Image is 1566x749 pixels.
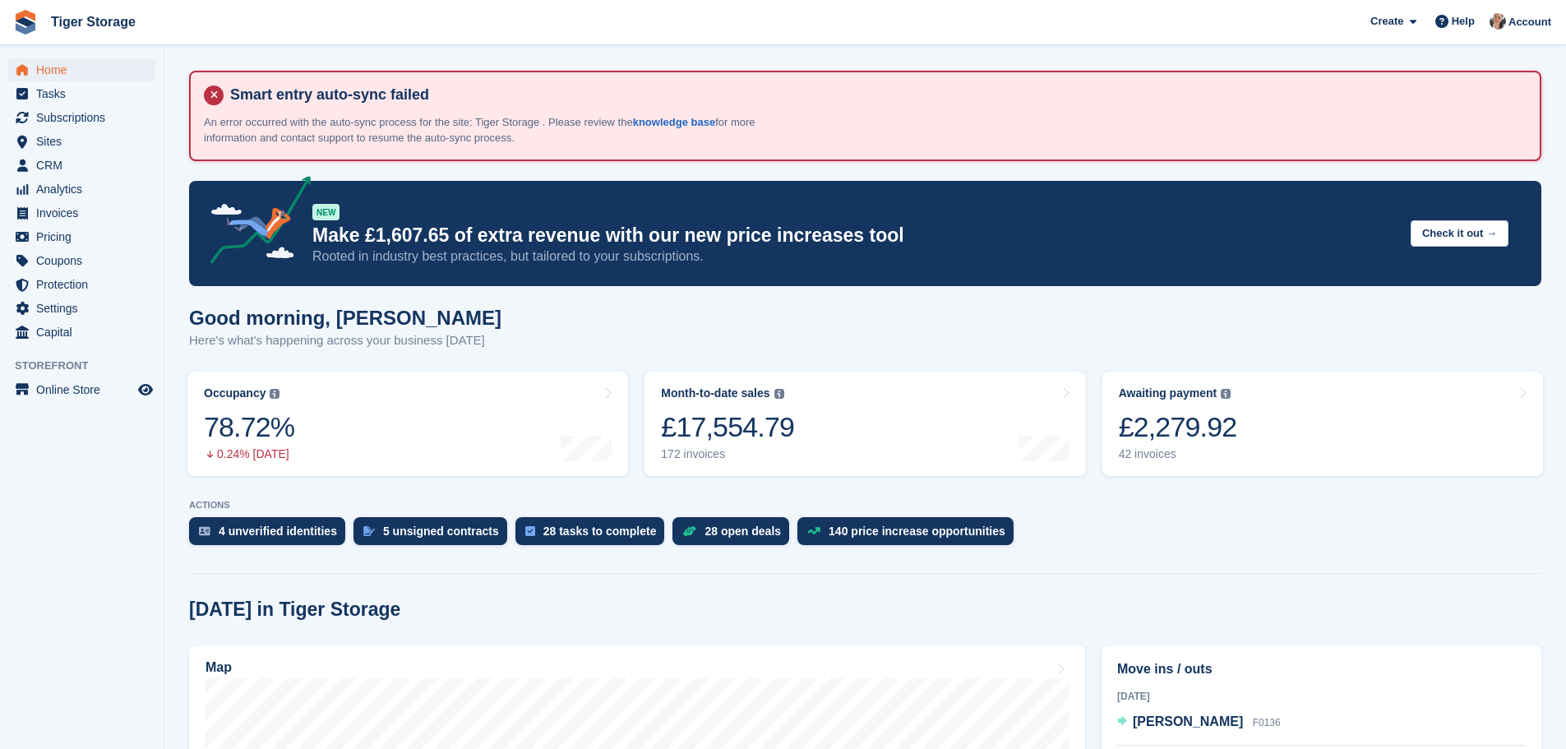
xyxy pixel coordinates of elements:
span: Pricing [36,225,135,248]
a: menu [8,106,155,129]
h2: Move ins / outs [1117,659,1526,679]
a: menu [8,249,155,272]
p: Here's what's happening across your business [DATE] [189,331,501,350]
span: Capital [36,321,135,344]
a: Month-to-date sales £17,554.79 172 invoices [644,372,1085,476]
div: [DATE] [1117,689,1526,704]
img: Becky Martin [1490,13,1506,30]
p: Make £1,607.65 of extra revenue with our new price increases tool [312,224,1397,247]
a: menu [8,321,155,344]
img: icon-info-grey-7440780725fd019a000dd9b08b2336e03edf1995a4989e88bcd33f0948082b44.svg [774,389,784,399]
img: price_increase_opportunities-93ffe204e8149a01c8c9dc8f82e8f89637d9d84a8eef4429ea346261dce0b2c0.svg [807,527,820,534]
a: 4 unverified identities [189,517,353,553]
div: £2,279.92 [1119,410,1237,444]
div: Awaiting payment [1119,386,1217,400]
a: 5 unsigned contracts [353,517,515,553]
span: F0136 [1253,717,1281,728]
div: NEW [312,204,340,220]
a: menu [8,130,155,153]
div: 172 invoices [661,447,794,461]
a: 28 open deals [672,517,797,553]
div: 0.24% [DATE] [204,447,294,461]
div: 28 open deals [704,525,781,538]
a: Occupancy 78.72% 0.24% [DATE] [187,372,628,476]
span: Settings [36,297,135,320]
a: menu [8,154,155,177]
h2: [DATE] in Tiger Storage [189,599,400,621]
h2: Map [206,660,232,675]
a: 140 price increase opportunities [797,517,1022,553]
p: ACTIONS [189,500,1541,511]
a: menu [8,273,155,296]
img: price-adjustments-announcement-icon-8257ccfd72463d97f412b2fc003d46551f7dbcb40ab6d574587a9cd5c0d94... [196,176,312,270]
span: Online Store [36,378,135,401]
div: 42 invoices [1119,447,1237,461]
span: Sites [36,130,135,153]
span: Protection [36,273,135,296]
span: CRM [36,154,135,177]
img: verify_identity-adf6edd0f0f0b5bbfe63781bf79b02c33cf7c696d77639b501bdc392416b5a36.svg [199,526,210,536]
img: contract_signature_icon-13c848040528278c33f63329250d36e43548de30e8caae1d1a13099fd9432cc5.svg [363,526,375,536]
div: 28 tasks to complete [543,525,657,538]
a: menu [8,201,155,224]
a: menu [8,378,155,401]
div: Month-to-date sales [661,386,769,400]
div: 78.72% [204,410,294,444]
h1: Good morning, [PERSON_NAME] [189,307,501,329]
div: 5 unsigned contracts [383,525,499,538]
button: Check it out → [1411,220,1508,247]
img: task-75834270c22a3079a89374b754ae025e5fb1db73e45f91037f5363f120a921f8.svg [525,526,535,536]
img: stora-icon-8386f47178a22dfd0bd8f6a31ec36ba5ce8667c1dd55bd0f319d3a0aa187defe.svg [13,10,38,35]
a: menu [8,58,155,81]
a: 28 tasks to complete [515,517,673,553]
a: Preview store [136,380,155,400]
span: Coupons [36,249,135,272]
a: [PERSON_NAME] F0136 [1117,712,1281,733]
span: Storefront [15,358,164,374]
h4: Smart entry auto-sync failed [224,86,1527,104]
a: Tiger Storage [44,8,142,35]
img: icon-info-grey-7440780725fd019a000dd9b08b2336e03edf1995a4989e88bcd33f0948082b44.svg [270,389,279,399]
a: Awaiting payment £2,279.92 42 invoices [1102,372,1543,476]
span: Account [1508,14,1551,30]
div: £17,554.79 [661,410,794,444]
span: Subscriptions [36,106,135,129]
div: 4 unverified identities [219,525,337,538]
div: 140 price increase opportunities [829,525,1005,538]
span: [PERSON_NAME] [1133,714,1243,728]
a: menu [8,297,155,320]
span: Create [1370,13,1403,30]
p: An error occurred with the auto-sync process for the site: Tiger Storage . Please review the for ... [204,114,779,146]
a: knowledge base [633,116,715,128]
span: Help [1452,13,1475,30]
span: Tasks [36,82,135,105]
p: Rooted in industry best practices, but tailored to your subscriptions. [312,247,1397,266]
img: deal-1b604bf984904fb50ccaf53a9ad4b4a5d6e5aea283cecdc64d6e3604feb123c2.svg [682,525,696,537]
a: menu [8,178,155,201]
span: Home [36,58,135,81]
a: menu [8,82,155,105]
span: Invoices [36,201,135,224]
a: menu [8,225,155,248]
img: icon-info-grey-7440780725fd019a000dd9b08b2336e03edf1995a4989e88bcd33f0948082b44.svg [1221,389,1231,399]
span: Analytics [36,178,135,201]
div: Occupancy [204,386,266,400]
